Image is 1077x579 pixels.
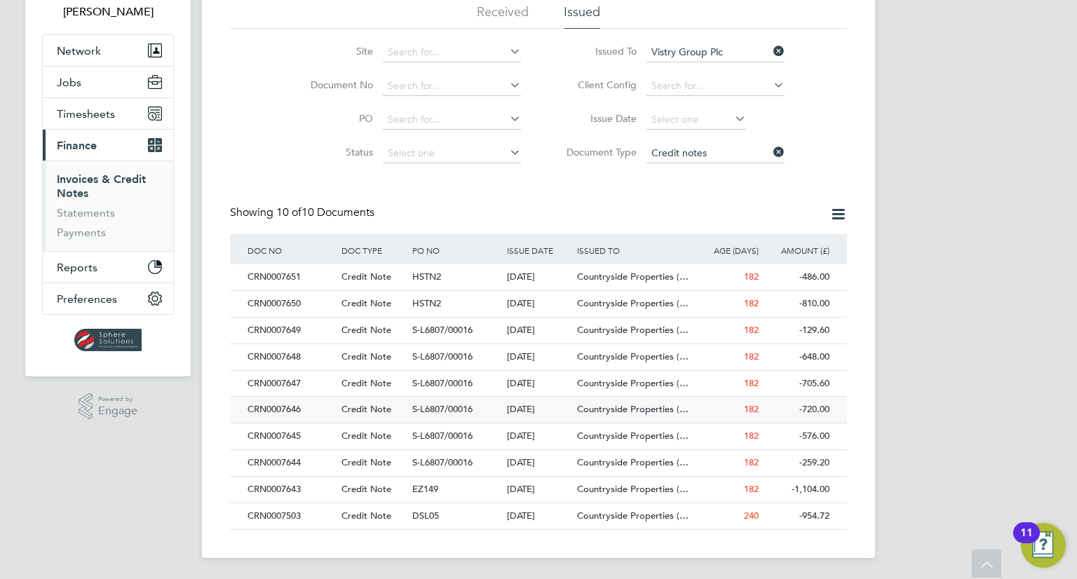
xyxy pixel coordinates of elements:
img: spheresolutions-logo-retina.png [74,329,142,351]
span: Credit Note [341,377,391,389]
span: Preferences [57,292,117,306]
span: Countryside Properties (… [577,350,689,362]
div: [DATE] [503,318,574,343]
button: Open Resource Center, 11 new notifications [1021,523,1066,568]
span: Countryside Properties (… [577,297,689,309]
span: Countryside Properties (… [577,324,689,336]
span: 182 [744,350,759,362]
span: Credit Note [341,483,391,495]
span: S-L6807/00016 [412,350,473,362]
div: [DATE] [503,397,574,423]
label: PO [292,112,373,125]
div: Finance [43,161,173,251]
span: Credit Note [341,403,391,415]
div: -576.00 [762,423,833,449]
span: 10 Documents [276,205,374,219]
span: Credit Note [341,430,391,442]
div: DOC TYPE [338,234,409,266]
div: [DATE] [503,291,574,317]
span: Countryside Properties (… [577,403,689,415]
span: Jobs [57,76,81,89]
div: AGE (DAYS) [691,234,762,266]
div: [DATE] [503,371,574,397]
div: -720.00 [762,397,833,423]
div: CRN0007643 [244,477,338,503]
div: DOC NO [244,234,338,266]
input: Search for... [383,43,521,62]
div: 11 [1020,533,1033,551]
div: [DATE] [503,477,574,503]
div: CRN0007503 [244,503,338,529]
div: [DATE] [503,503,574,529]
label: Issue Date [556,112,637,125]
div: -1,104.00 [762,477,833,503]
label: Issued To [556,45,637,57]
div: CRN0007646 [244,397,338,423]
span: S-L6807/00016 [412,403,473,415]
span: 10 of [276,205,302,219]
span: Finance [57,139,97,152]
input: Select one [646,110,746,130]
span: HSTN2 [412,297,441,309]
input: Search for... [383,110,521,130]
div: CRN0007651 [244,264,338,290]
div: Showing [230,205,377,220]
div: -954.72 [762,503,833,529]
span: Countryside Properties (… [577,377,689,389]
div: [DATE] [503,344,574,370]
button: Network [43,35,173,66]
label: Document No [292,79,373,91]
div: ISSUED TO [574,234,691,266]
span: Timesheets [57,107,115,121]
span: Credit Note [341,350,391,362]
div: -259.20 [762,450,833,476]
div: -648.00 [762,344,833,370]
span: Credit Note [341,324,391,336]
span: 182 [744,271,759,282]
span: EZ149 [412,483,438,495]
span: Countryside Properties (… [577,271,689,282]
button: Jobs [43,67,173,97]
div: PO NO [409,234,503,266]
span: S-L6807/00016 [412,456,473,468]
span: Reports [57,261,97,274]
span: Powered by [98,393,137,405]
div: CRN0007648 [244,344,338,370]
li: Issued [564,4,600,29]
span: 182 [744,430,759,442]
button: Timesheets [43,98,173,129]
button: Preferences [43,283,173,314]
span: S-L6807/00016 [412,377,473,389]
span: Countryside Properties (… [577,510,689,522]
input: Search for... [646,76,785,96]
div: [DATE] [503,450,574,476]
span: DSL05 [412,510,439,522]
div: CRN0007649 [244,318,338,343]
input: Select one [383,144,521,163]
label: Client Config [556,79,637,91]
button: Reports [43,252,173,282]
a: Statements [57,206,115,219]
span: Countryside Properties (… [577,456,689,468]
span: 182 [744,483,759,495]
div: ISSUE DATE [503,234,574,266]
div: -705.60 [762,371,833,397]
div: [DATE] [503,264,574,290]
input: Search for... [646,43,785,62]
div: CRN0007644 [244,450,338,476]
label: Status [292,146,373,158]
span: Network [57,44,101,57]
div: CRN0007647 [244,371,338,397]
input: Select one [646,144,785,163]
a: Payments [57,226,106,239]
li: Received [477,4,529,29]
span: Credit Note [341,456,391,468]
div: -129.60 [762,318,833,343]
div: [DATE] [503,423,574,449]
span: Credit Note [341,271,391,282]
span: 182 [744,324,759,336]
div: AMOUNT (£) [762,234,833,266]
span: 182 [744,377,759,389]
span: HSTN2 [412,271,441,282]
span: Countryside Properties (… [577,430,689,442]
